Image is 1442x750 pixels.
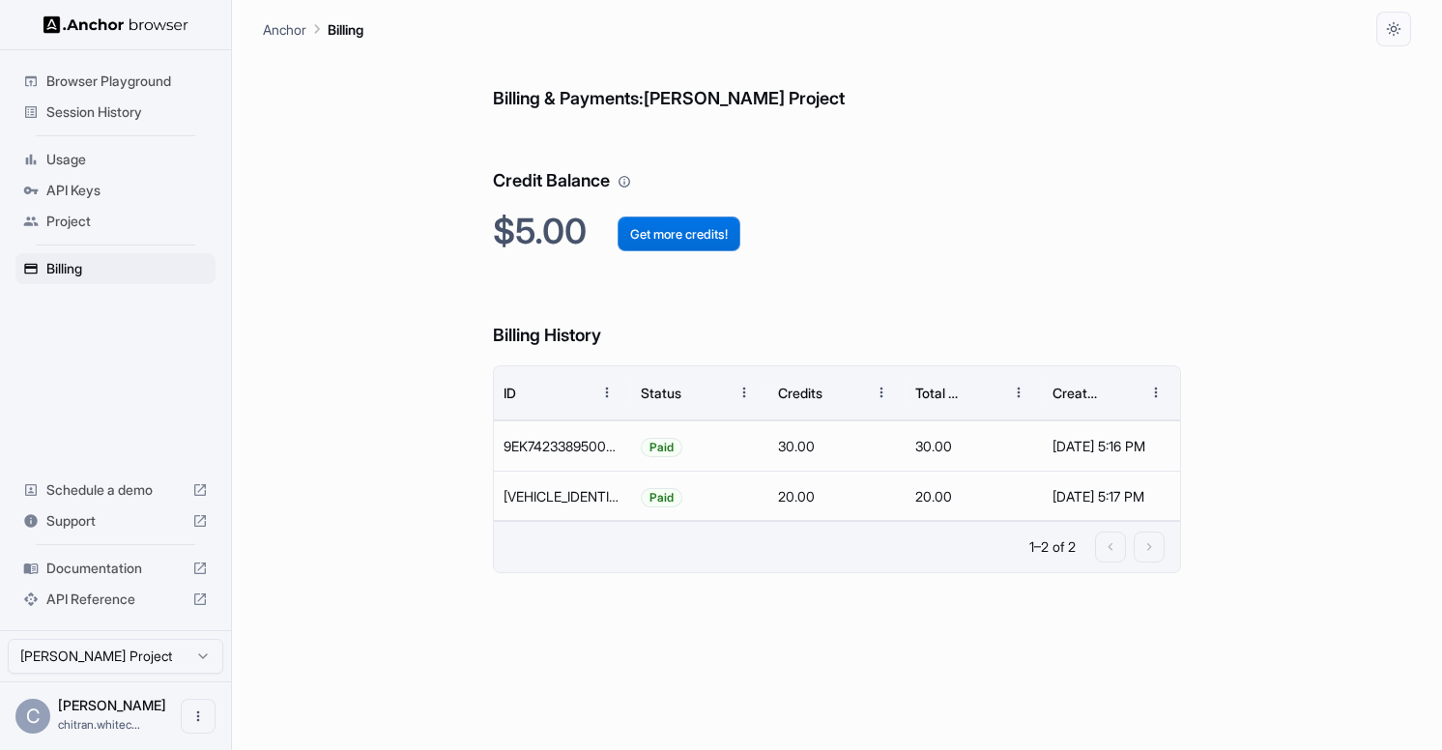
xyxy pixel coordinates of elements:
div: 30.00 [768,420,906,471]
svg: Your credit balance will be consumed as you use the API. Visit the usage page to view a breakdown... [618,175,631,188]
img: Anchor Logo [43,15,188,34]
div: 9MJ53882TJ1118404 [494,471,631,521]
div: Status [641,385,681,401]
div: 20.00 [906,471,1043,521]
div: API Keys [15,175,216,206]
span: API Keys [46,181,208,200]
div: Project [15,206,216,237]
button: Sort [692,375,727,410]
div: ID [504,385,516,401]
button: Menu [590,375,624,410]
div: Billing [15,253,216,284]
span: API Reference [46,590,185,609]
div: Documentation [15,553,216,584]
button: Sort [829,375,864,410]
div: 20.00 [768,471,906,521]
nav: breadcrumb [263,18,363,40]
div: API Reference [15,584,216,615]
p: 1–2 of 2 [1029,537,1076,557]
button: Get more credits! [618,216,740,251]
h2: $5.00 [493,211,1182,252]
span: Billing [46,259,208,278]
span: Browser Playground [46,72,208,91]
p: Billing [328,19,363,40]
div: C [15,699,50,734]
div: Credits [778,385,822,401]
div: Session History [15,97,216,128]
span: Paid [642,473,681,522]
span: Schedule a demo [46,480,185,500]
span: Usage [46,150,208,169]
div: [DATE] 5:17 PM [1053,472,1170,521]
p: Anchor [263,19,306,40]
span: Documentation [46,559,185,578]
div: 9EK7423389500044S [494,420,631,471]
span: Project [46,212,208,231]
div: 30.00 [906,420,1043,471]
div: Schedule a demo [15,475,216,505]
div: [DATE] 5:16 PM [1053,421,1170,471]
button: Open menu [181,699,216,734]
div: Created [1053,385,1102,401]
button: Menu [727,375,762,410]
div: Support [15,505,216,536]
span: Paid [642,422,681,472]
h6: Credit Balance [493,129,1182,195]
h6: Billing & Payments: [PERSON_NAME] Project [493,46,1182,113]
div: Browser Playground [15,66,216,97]
button: Sort [1104,375,1139,410]
span: chitran.whitecat@gmail.com [58,717,140,732]
button: Sort [555,375,590,410]
h6: Billing History [493,283,1182,350]
span: Chi Tran [58,697,166,713]
span: Support [46,511,185,531]
div: Total Cost [915,385,965,401]
button: Menu [864,375,899,410]
div: Usage [15,144,216,175]
button: Sort [966,375,1001,410]
button: Menu [1139,375,1173,410]
span: Session History [46,102,208,122]
button: Menu [1001,375,1036,410]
